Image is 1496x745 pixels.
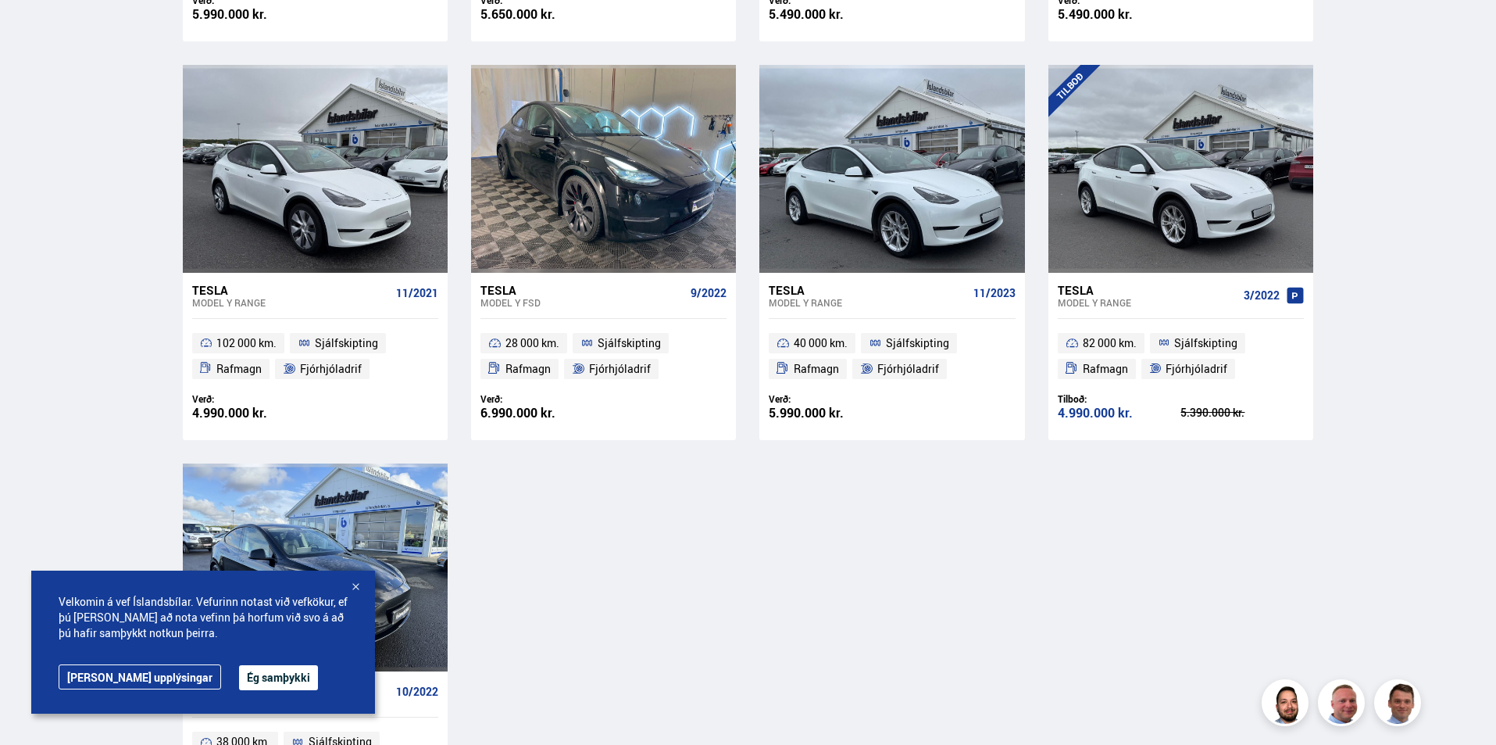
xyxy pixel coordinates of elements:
div: 5.390.000 kr. [1180,407,1304,418]
div: 6.990.000 kr. [480,407,604,420]
div: 5.490.000 kr. [1058,8,1181,21]
div: Model Y RANGE [1058,297,1237,308]
div: Tesla [1058,283,1237,297]
div: Model Y FSD [480,297,684,308]
span: 11/2021 [396,287,438,299]
a: Tesla Model Y RANGE 11/2023 40 000 km. Sjálfskipting Rafmagn Fjórhjóladrif Verð: 5.990.000 kr. [759,273,1024,440]
span: Sjálfskipting [886,334,949,353]
div: Model Y RANGE [192,297,390,308]
a: Tesla Model Y RANGE 11/2021 102 000 km. Sjálfskipting Rafmagn Fjórhjóladrif Verð: 4.990.000 kr. [183,273,448,440]
div: 5.490.000 kr. [769,8,892,21]
div: Tilboð: [1058,393,1181,405]
span: Sjálfskipting [1174,334,1237,353]
button: Opna LiveChat spjallviðmót [12,6,59,53]
div: 4.990.000 kr. [1058,407,1181,420]
span: 3/2022 [1244,289,1280,302]
div: Tesla [480,283,684,297]
img: siFngHWaQ9KaOqBr.png [1320,682,1367,729]
span: 40 000 km. [794,334,848,353]
div: Verð: [192,393,316,405]
div: 5.990.000 kr. [192,8,316,21]
span: Fjórhjóladrif [589,360,651,378]
img: FbJEzSuNWCJXmdc-.webp [1376,682,1423,729]
a: Tesla Model Y RANGE 3/2022 82 000 km. Sjálfskipting Rafmagn Fjórhjóladrif Tilboð: 4.990.000 kr. 5... [1048,273,1313,440]
span: Velkomin á vef Íslandsbílar. Vefurinn notast við vefkökur, ef þú [PERSON_NAME] að nota vefinn þá ... [59,594,348,641]
span: 28 000 km. [505,334,559,353]
span: 10/2022 [396,686,438,698]
span: 82 000 km. [1083,334,1137,353]
span: Rafmagn [505,360,551,378]
span: 102 000 km. [216,334,277,353]
span: Rafmagn [1083,360,1128,378]
a: Tesla Model Y FSD 9/2022 28 000 km. Sjálfskipting Rafmagn Fjórhjóladrif Verð: 6.990.000 kr. [471,273,736,440]
span: Sjálfskipting [315,334,378,353]
div: Tesla [192,283,390,297]
div: 5.650.000 kr. [480,8,604,21]
a: [PERSON_NAME] upplýsingar [59,664,221,689]
span: Fjórhjóladrif [300,360,362,378]
span: 11/2023 [973,287,1016,299]
span: Rafmagn [216,360,262,378]
div: Tesla [769,283,966,297]
button: Ég samþykki [239,665,318,690]
div: Model Y RANGE [769,297,966,308]
span: Fjórhjóladrif [1166,360,1227,378]
span: Rafmagn [794,360,839,378]
div: Verð: [480,393,604,405]
span: 9/2022 [691,287,727,299]
span: Sjálfskipting [598,334,661,353]
span: Fjórhjóladrif [877,360,939,378]
div: Verð: [769,393,892,405]
div: 5.990.000 kr. [769,407,892,420]
img: nhp88E3Fdnt1Opn2.png [1264,682,1311,729]
div: 4.990.000 kr. [192,407,316,420]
